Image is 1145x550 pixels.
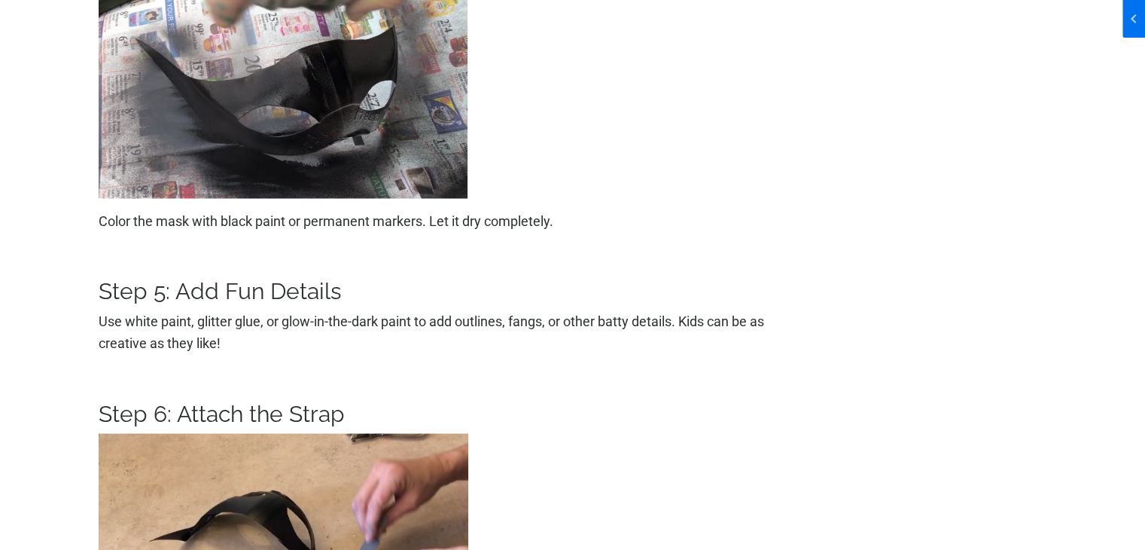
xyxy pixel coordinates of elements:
[99,310,805,354] p: Use white paint, glitter glue, or glow-in-the-dark paint to add outlines, fangs, or other batty d...
[99,400,805,427] h3: Step 6: Attach the Strap
[2,10,20,28] span: chevron_left
[99,277,805,304] h3: Step 5: Add Fun Details
[99,210,805,232] p: Color the mask with black paint or permanent markers. Let it dry completely.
